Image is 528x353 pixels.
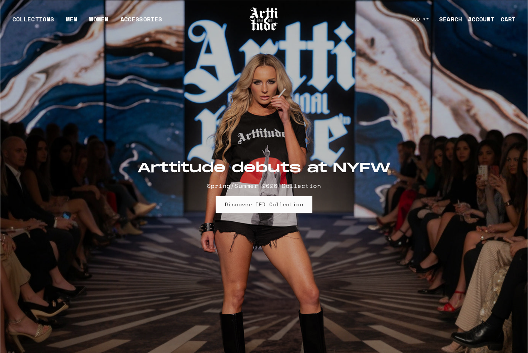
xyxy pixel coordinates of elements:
div: COLLECTIONS [12,15,54,30]
a: SEARCH [433,12,462,27]
h2: Arttitude debuts at NYFW [137,160,391,177]
button: USD $ [407,11,433,27]
div: ACCESSORIES [120,15,162,30]
p: Spring/Summer 2026 Collection [137,181,391,190]
a: Open cart [495,12,516,27]
a: WOMEN [89,15,108,30]
span: USD $ [411,16,426,22]
a: Discover IED Collection [216,196,312,213]
ul: Main navigation [6,15,168,30]
a: MEN [66,15,77,30]
img: Arttitude [249,6,279,32]
div: CART [501,15,516,24]
a: ACCOUNT [462,12,495,27]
